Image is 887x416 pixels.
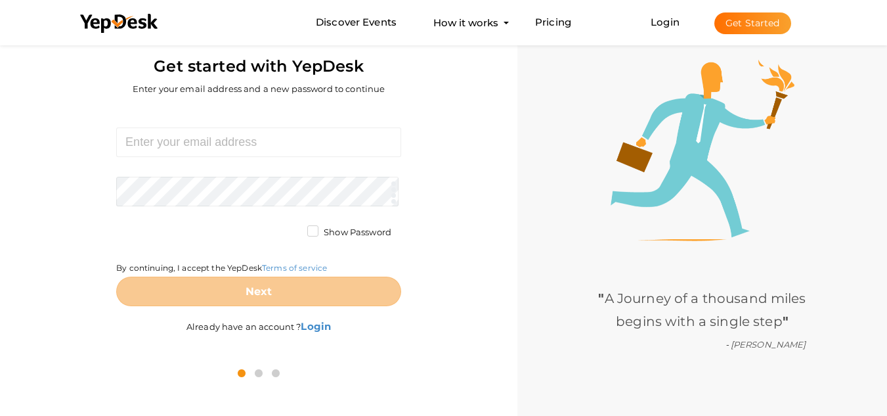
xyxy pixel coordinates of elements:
[116,277,401,306] button: Next
[133,83,385,95] label: Enter your email address and a new password to continue
[116,127,401,157] input: Enter your email address
[186,306,331,333] label: Already have an account ?
[651,16,680,28] a: Login
[116,262,327,273] label: By continuing, I accept the YepDesk
[725,339,806,350] i: - [PERSON_NAME]
[262,263,327,273] a: Terms of service
[598,290,806,329] span: A Journey of a thousand miles begins with a single step
[307,226,391,239] label: Show Password
[429,11,502,35] button: How it works
[598,290,604,306] b: "
[535,11,571,35] a: Pricing
[714,12,791,34] button: Get Started
[611,60,794,241] img: step1-illustration.png
[154,54,363,79] label: Get started with YepDesk
[316,11,397,35] a: Discover Events
[301,320,331,333] b: Login
[246,285,272,298] b: Next
[783,313,789,329] b: "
